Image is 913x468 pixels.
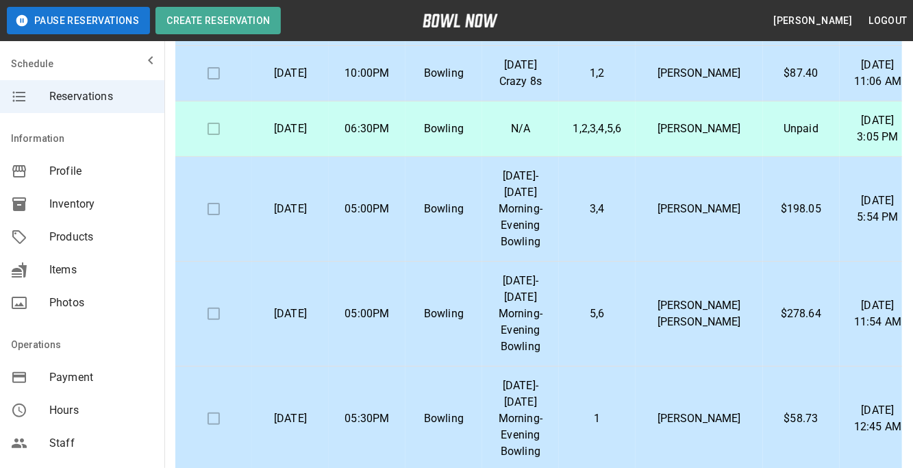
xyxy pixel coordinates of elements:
p: [DATE]-[DATE] Morning-Evening Bowling [493,168,548,250]
p: $58.73 [774,410,829,427]
p: [PERSON_NAME] [647,121,752,137]
p: [DATE] [263,410,318,427]
p: $278.64 [774,306,829,322]
button: [PERSON_NAME] [768,8,858,34]
p: Bowling [416,410,471,427]
p: [PERSON_NAME] [647,201,752,217]
p: [DATE]-[DATE] Morning-Evening Bowling [493,273,548,355]
p: Unpaid [774,121,829,137]
p: N/A [493,121,548,137]
p: [PERSON_NAME] [647,410,752,427]
button: Pause Reservations [7,7,150,34]
p: [DATE] [263,306,318,322]
p: 10:00PM [340,65,395,82]
p: 05:30PM [340,410,395,427]
p: [DATE]-[DATE] Morning-Evening Bowling [493,378,548,460]
p: $198.05 [774,201,829,217]
p: [DATE] [263,201,318,217]
p: 1 [570,410,625,427]
p: [DATE] [263,121,318,137]
span: Photos [49,295,153,311]
p: 5,6 [570,306,625,322]
p: $87.40 [774,65,829,82]
p: [PERSON_NAME] [647,65,752,82]
p: 05:00PM [340,201,395,217]
p: [DATE] 12:45 AM [851,402,905,435]
span: Inventory [49,196,153,212]
p: 06:30PM [340,121,395,137]
p: 1,2 [570,65,625,82]
span: Staff [49,435,153,452]
p: 1,2,3,4,5,6 [570,121,625,137]
span: Hours [49,402,153,419]
p: Bowling [416,65,471,82]
span: Profile [49,163,153,180]
img: logo [423,14,498,27]
p: [DATE] 11:06 AM [851,57,905,90]
span: Products [49,229,153,245]
p: [DATE] 5:54 PM [851,193,905,225]
p: [PERSON_NAME] [PERSON_NAME] [647,297,752,330]
p: 05:00PM [340,306,395,322]
p: 3,4 [570,201,625,217]
p: Bowling [416,201,471,217]
p: [DATE] 3:05 PM [851,112,905,145]
button: Logout [864,8,913,34]
span: Payment [49,369,153,386]
p: [DATE] Crazy 8s [493,57,548,90]
p: [DATE] [263,65,318,82]
span: Reservations [49,88,153,105]
p: [DATE] 11:54 AM [851,297,905,330]
p: Bowling [416,121,471,137]
button: Create Reservation [155,7,281,34]
p: Bowling [416,306,471,322]
span: Items [49,262,153,278]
